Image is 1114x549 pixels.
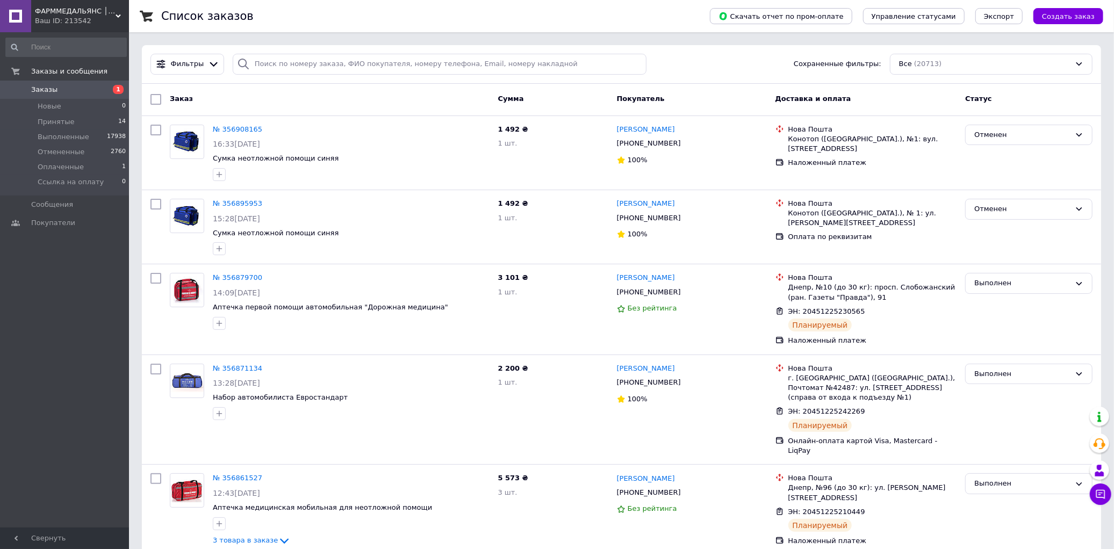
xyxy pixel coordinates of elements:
div: Конотоп ([GEOGRAPHIC_DATA].), №1: вул. [STREET_ADDRESS] [788,134,957,154]
span: Доставка и оплата [775,95,851,103]
a: Аптечка первой помощи автомобильная "Дорожная медицина" [213,303,448,311]
span: ЭН: 20451225210449 [788,508,865,516]
div: Наложенный платеж [788,336,957,345]
span: Фильтры [171,59,204,69]
a: № 356879700 [213,273,262,281]
span: 13:28[DATE] [213,379,260,387]
a: Набор автомобилиста Евростандарт [213,393,348,401]
div: Наложенный платеж [788,536,957,546]
div: Отменен [974,204,1070,215]
div: Нова Пошта [788,364,957,373]
span: ЭН: 20451225230565 [788,307,865,315]
span: Выполненные [38,132,89,142]
span: 3 101 ₴ [498,273,528,281]
a: [PERSON_NAME] [617,364,675,374]
span: (20713) [914,60,942,68]
div: [PHONE_NUMBER] [615,285,683,299]
a: [PERSON_NAME] [617,125,675,135]
span: Покупатель [617,95,665,103]
span: 1 шт. [498,288,518,296]
a: Фото товару [170,273,204,307]
span: 1 шт. [498,378,518,386]
span: 12:43[DATE] [213,489,260,497]
div: Нова Пошта [788,473,957,483]
span: Сумма [498,95,524,103]
a: Фото товару [170,199,204,233]
span: Заказы [31,85,58,95]
div: г. [GEOGRAPHIC_DATA] ([GEOGRAPHIC_DATA].), Почтомат №42487: ул. [STREET_ADDRESS] (справа от входа... [788,373,957,403]
div: Отменен [974,129,1070,141]
span: 100% [628,395,648,403]
div: Днепр, №96 (до 30 кг): ул. [PERSON_NAME][STREET_ADDRESS] [788,483,957,502]
div: Нова Пошта [788,273,957,283]
a: 3 товара в заказе [213,536,291,544]
a: [PERSON_NAME] [617,273,675,283]
a: Сумка неотложной помощи синяя [213,229,339,237]
span: 2760 [111,147,126,157]
a: [PERSON_NAME] [617,199,675,209]
a: Сумка неотложной помощи синяя [213,154,339,162]
h1: Список заказов [161,10,254,23]
span: 14:09[DATE] [213,288,260,297]
span: 1 492 ₴ [498,125,528,133]
span: ФАРММЕДАЛЬЯНС │ АПТЕЧКИ В УКРАИНЕ [35,6,116,16]
img: Фото товару [170,128,204,155]
div: Выполнен [974,278,1070,289]
div: Выполнен [974,369,1070,380]
div: [PHONE_NUMBER] [615,375,683,389]
a: № 356908165 [213,125,262,133]
span: Скачать отчет по пром-оплате [718,11,844,21]
div: [PHONE_NUMBER] [615,486,683,500]
div: Нова Пошта [788,199,957,208]
span: Управление статусами [872,12,956,20]
span: Сохраненные фильтры: [794,59,881,69]
span: 3 шт. [498,488,518,496]
div: Планируемый [788,319,852,331]
span: 1 шт. [498,214,518,222]
div: Нова Пошта [788,125,957,134]
div: Ваш ID: 213542 [35,16,129,26]
a: Создать заказ [1023,12,1103,20]
span: Создать заказ [1042,12,1095,20]
div: Днепр, №10 (до 30 кг): просп. Слобожанский (ран. Газеты "Правда"), 91 [788,283,957,302]
span: Ссылка на оплату [38,177,104,187]
span: 15:28[DATE] [213,214,260,223]
span: Заказ [170,95,193,103]
span: Все [899,59,912,69]
span: 100% [628,156,648,164]
span: 1 шт. [498,139,518,147]
span: Без рейтинга [628,304,677,312]
span: 1 492 ₴ [498,199,528,207]
a: Фото товару [170,125,204,159]
div: Наложенный платеж [788,158,957,168]
span: 5 573 ₴ [498,474,528,482]
span: 2 200 ₴ [498,364,528,372]
img: Фото товару [170,479,204,502]
div: Онлайн-оплата картой Visa, Mastercard - LiqPay [788,436,957,456]
div: [PHONE_NUMBER] [615,136,683,150]
a: № 356861527 [213,474,262,482]
img: Фото товару [170,203,204,229]
button: Создать заказ [1033,8,1103,24]
span: ЭН: 20451225242269 [788,407,865,415]
span: Сообщения [31,200,73,210]
span: 0 [122,102,126,111]
div: Конотоп ([GEOGRAPHIC_DATA].), № 1: ул. [PERSON_NAME][STREET_ADDRESS] [788,208,957,228]
a: Фото товару [170,364,204,398]
div: Планируемый [788,419,852,432]
span: Экспорт [984,12,1014,20]
button: Управление статусами [863,8,965,24]
span: Без рейтинга [628,504,677,512]
span: Новые [38,102,61,111]
div: Выполнен [974,478,1070,489]
button: Экспорт [975,8,1023,24]
span: Оплаченные [38,162,84,172]
span: 1 [113,85,124,94]
div: Планируемый [788,519,852,532]
span: Заказы и сообщения [31,67,107,76]
a: Фото товару [170,473,204,508]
